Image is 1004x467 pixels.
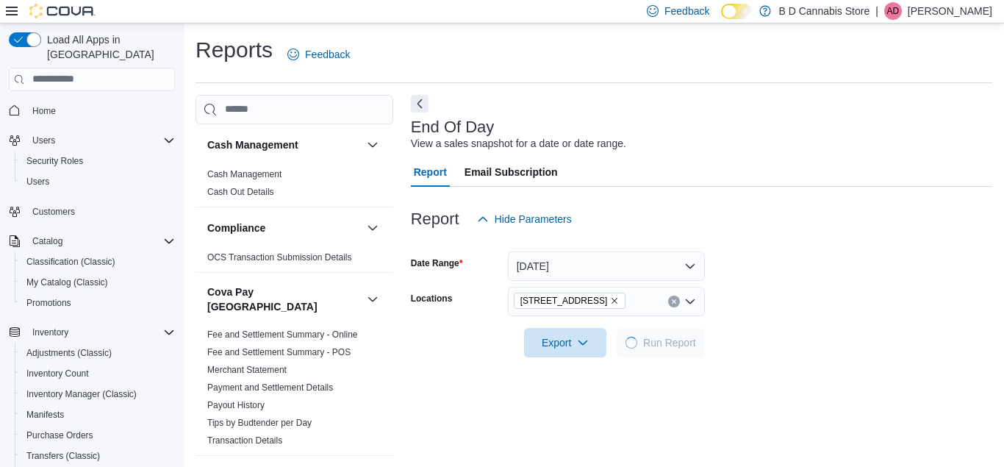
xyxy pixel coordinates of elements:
span: Inventory Count [21,365,175,382]
button: Inventory [3,322,181,343]
a: Adjustments (Classic) [21,344,118,362]
h3: End Of Day [411,118,495,136]
img: Cova [29,4,96,18]
span: Promotions [26,297,71,309]
button: [DATE] [508,252,705,281]
span: Catalog [32,235,62,247]
button: Inventory Count [15,363,181,384]
span: 213 City Centre Mall [514,293,626,309]
button: Compliance [364,219,381,237]
span: Adjustments (Classic) [26,347,112,359]
a: Cash Management [207,169,282,179]
button: My Catalog (Classic) [15,272,181,293]
span: [STREET_ADDRESS] [520,293,608,308]
span: My Catalog (Classic) [26,277,108,288]
span: Adjustments (Classic) [21,344,175,362]
button: Home [3,100,181,121]
span: Catalog [26,232,175,250]
span: Inventory Manager (Classic) [21,385,175,403]
span: Classification (Classic) [21,253,175,271]
a: Payment and Settlement Details [207,382,333,393]
span: OCS Transaction Submission Details [207,252,352,263]
span: Customers [32,206,75,218]
span: Report [414,157,447,187]
a: OCS Transaction Submission Details [207,252,352,263]
a: Manifests [21,406,70,424]
span: Users [32,135,55,146]
a: Home [26,102,62,120]
button: Adjustments (Classic) [15,343,181,363]
span: Home [32,105,56,117]
button: Purchase Orders [15,425,181,446]
button: Cova Pay [GEOGRAPHIC_DATA] [364,290,381,308]
span: Merchant Statement [207,364,287,376]
a: Classification (Classic) [21,253,121,271]
p: B D Cannabis Store [778,2,869,20]
button: Inventory Manager (Classic) [15,384,181,404]
span: Feedback [664,4,709,18]
span: Email Subscription [465,157,558,187]
a: Fee and Settlement Summary - POS [207,347,351,357]
span: Payout History [207,399,265,411]
h1: Reports [196,35,273,65]
div: Cash Management [196,165,393,207]
span: Security Roles [26,155,83,167]
div: Aman Dhillon [884,2,902,20]
span: Fee and Settlement Summary - Online [207,329,358,341]
button: Catalog [3,231,181,252]
button: Classification (Classic) [15,252,181,272]
span: Purchase Orders [21,427,175,444]
button: Manifests [15,404,181,425]
h3: Compliance [207,221,265,235]
span: Hide Parameters [495,212,572,227]
a: Users [21,173,55,190]
span: Inventory [26,324,175,341]
button: Users [3,130,181,151]
span: Inventory [32,327,68,338]
span: Promotions [21,294,175,312]
span: Run Report [643,335,696,350]
a: Fee and Settlement Summary - Online [207,329,358,340]
p: | [875,2,878,20]
button: Catalog [26,232,68,250]
span: Transfers (Classic) [26,450,100,462]
span: Inventory Count [26,368,89,379]
span: Payment and Settlement Details [207,382,333,393]
button: Hide Parameters [471,204,578,234]
span: Dark Mode [721,19,722,20]
a: Tips by Budtender per Day [207,418,312,428]
button: Compliance [207,221,361,235]
span: Manifests [26,409,64,421]
a: My Catalog (Classic) [21,274,114,291]
span: Load All Apps in [GEOGRAPHIC_DATA] [41,32,175,62]
button: Users [15,171,181,192]
div: Cova Pay [GEOGRAPHIC_DATA] [196,326,393,455]
button: Users [26,132,61,149]
a: Customers [26,203,81,221]
button: Clear input [668,296,680,307]
div: Compliance [196,249,393,272]
label: Locations [411,293,453,304]
span: Home [26,101,175,120]
button: Security Roles [15,151,181,171]
span: Transfers (Classic) [21,447,175,465]
span: Purchase Orders [26,429,93,441]
span: Inventory Manager (Classic) [26,388,137,400]
button: LoadingRun Report [617,328,705,357]
a: Feedback [282,40,356,69]
a: Promotions [21,294,77,312]
span: Security Roles [21,152,175,170]
button: Cova Pay [GEOGRAPHIC_DATA] [207,285,361,314]
button: Remove 213 City Centre Mall from selection in this group [610,296,619,305]
span: Fee and Settlement Summary - POS [207,346,351,358]
button: Open list of options [684,296,696,307]
a: Inventory Count [21,365,95,382]
span: AD [887,2,900,20]
a: Merchant Statement [207,365,287,375]
button: Transfers (Classic) [15,446,181,466]
span: Users [21,173,175,190]
span: My Catalog (Classic) [21,274,175,291]
p: [PERSON_NAME] [908,2,992,20]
